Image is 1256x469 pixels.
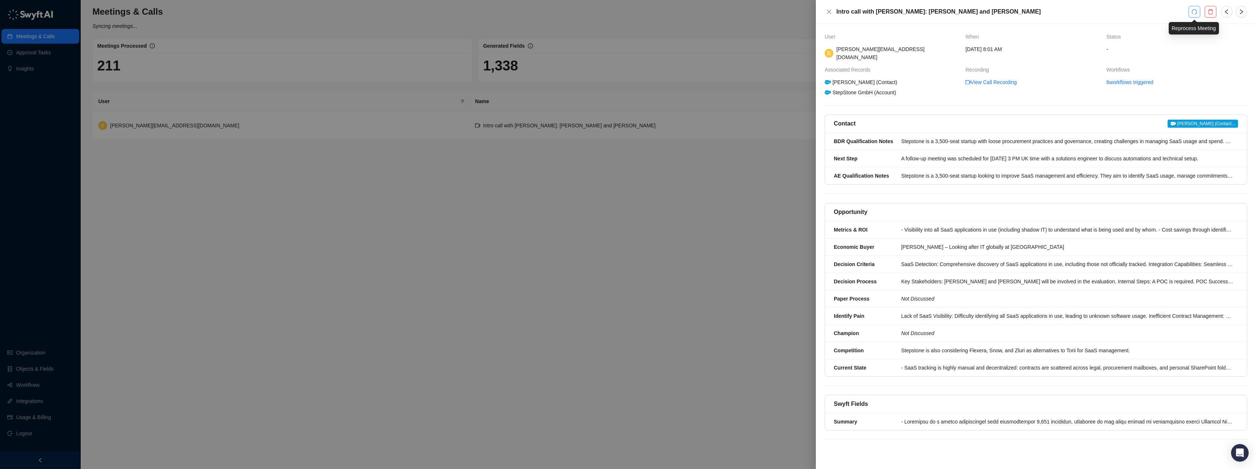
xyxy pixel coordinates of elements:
a: 6 workflows triggered [1106,78,1153,86]
strong: Summary [834,419,857,425]
div: Reprocess Meeting [1169,22,1219,34]
span: Status [1106,33,1125,41]
h5: Intro call with [PERSON_NAME]: [PERSON_NAME] and [PERSON_NAME] [836,7,1189,16]
span: B [827,49,830,57]
div: SaaS Detection: Comprehensive discovery of SaaS applications in use, including those not official... [901,260,1234,268]
div: StepStone GmbH (Account) [824,88,897,97]
span: [DATE] 8:01 AM [965,45,1002,53]
div: - Visibility into all SaaS applications in use (including shadow IT) to understand what is being ... [901,226,1234,234]
span: right [1238,9,1244,15]
span: [PERSON_NAME][EMAIL_ADDRESS][DOMAIN_NAME] [836,46,924,60]
span: video-camera [965,80,971,85]
strong: Identify Pain [834,313,864,319]
div: [PERSON_NAME] (Contact) [824,78,898,86]
span: Recording [965,66,993,74]
a: [PERSON_NAME] (Contact... [1168,119,1238,128]
strong: Champion [834,330,859,336]
div: A follow-up meeting was scheduled for [DATE] 3 PM UK time with a solutions engineer to discuss au... [901,154,1234,163]
strong: Decision Criteria [834,261,875,267]
div: Key Stakeholders: [PERSON_NAME] and [PERSON_NAME] will be involved in the evaluation. Internal St... [901,277,1234,286]
a: video-cameraView Call Recording [965,78,1017,86]
strong: BDR Qualification Notes [834,138,893,144]
div: - SaaS tracking is highly manual and decentralized: contracts are scattered across legal, procure... [901,364,1234,372]
button: Close [825,7,833,16]
div: [PERSON_NAME] – Looking after IT globally at [GEOGRAPHIC_DATA] [901,243,1234,251]
span: User [825,33,839,41]
span: - [1106,45,1247,53]
div: Lack of SaaS Visibility: Difficulty identifying all SaaS applications in use, leading to unknown ... [901,312,1234,320]
span: [PERSON_NAME] (Contact... [1168,120,1238,128]
div: - Loremipsu do s ametco adipiscingel sedd eiusmodtempor 9,651 incididun, utlaboree do mag aliqu e... [901,418,1234,426]
span: Workflows [1106,66,1133,74]
strong: Paper Process [834,296,869,302]
strong: Decision Process [834,279,877,284]
span: delete [1208,9,1213,15]
h5: Opportunity [834,208,868,217]
strong: Metrics & ROI [834,227,868,233]
div: Stepstone is also considering Flexera, Snow, and Zluri as alternatives to Torii for SaaS management. [901,346,1234,355]
h5: Swyft Fields [834,400,868,408]
i: Not Discussed [901,296,934,302]
strong: Current State [834,365,866,371]
span: redo [1191,9,1197,15]
h5: Contact [834,119,856,128]
span: Associated Records [825,66,874,74]
strong: Next Step [834,156,858,161]
span: left [1224,9,1230,15]
i: Not Discussed [901,330,934,336]
div: Open Intercom Messenger [1231,444,1249,462]
strong: AE Qualification Notes [834,173,889,179]
div: Stepstone is a 3,500-seat startup looking to improve SaaS management and efficiency. They aim to ... [901,172,1234,180]
div: Stepstone is a 3,500-seat startup with loose procurement practices and governance, creating chall... [901,137,1234,145]
strong: Competition [834,348,864,353]
strong: Economic Buyer [834,244,874,250]
span: When [965,33,983,41]
span: close [826,9,832,15]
